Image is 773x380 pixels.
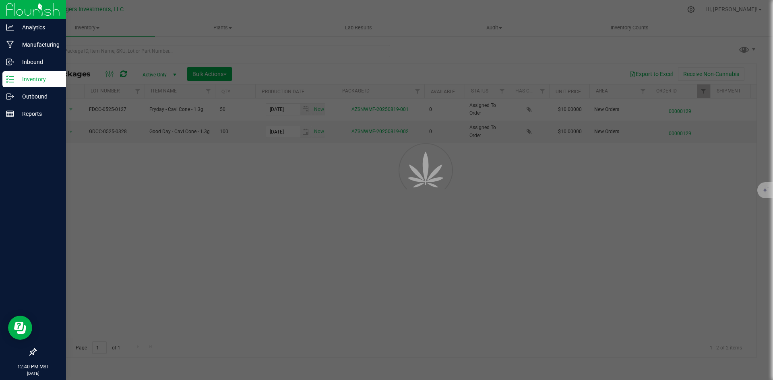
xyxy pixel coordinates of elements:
p: [DATE] [4,370,62,376]
p: Inventory [14,74,62,84]
iframe: Resource center [8,316,32,340]
inline-svg: Reports [6,110,14,118]
inline-svg: Outbound [6,92,14,101]
p: Reports [14,109,62,119]
inline-svg: Inbound [6,58,14,66]
p: Analytics [14,23,62,32]
inline-svg: Inventory [6,75,14,83]
inline-svg: Manufacturing [6,41,14,49]
p: Outbound [14,92,62,101]
p: 12:40 PM MST [4,363,62,370]
inline-svg: Analytics [6,23,14,31]
p: Inbound [14,57,62,67]
p: Manufacturing [14,40,62,49]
